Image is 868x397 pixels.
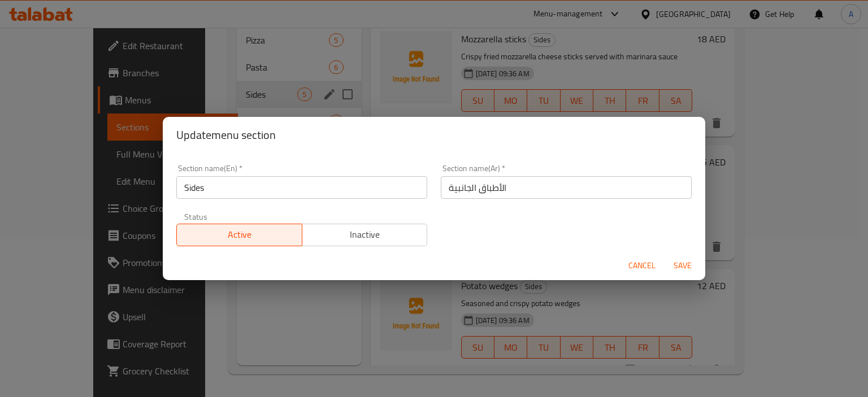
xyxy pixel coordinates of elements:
[181,226,298,243] span: Active
[176,126,692,144] h2: Update menu section
[441,176,692,199] input: Please enter section name(ar)
[669,259,696,273] span: Save
[307,226,423,243] span: Inactive
[302,224,428,246] button: Inactive
[176,224,302,246] button: Active
[624,255,660,276] button: Cancel
[176,176,427,199] input: Please enter section name(en)
[665,255,701,276] button: Save
[628,259,656,273] span: Cancel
